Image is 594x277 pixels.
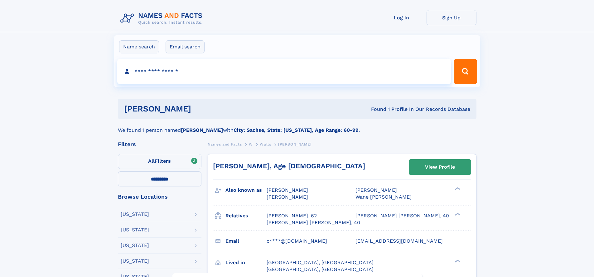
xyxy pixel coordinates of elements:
[260,142,271,146] span: Walls
[267,194,308,200] span: [PERSON_NAME]
[124,105,281,113] h1: [PERSON_NAME]
[121,212,149,217] div: [US_STATE]
[225,185,267,195] h3: Also known as
[225,257,267,268] h3: Lived in
[453,259,461,263] div: ❯
[121,259,149,264] div: [US_STATE]
[117,59,451,84] input: search input
[121,227,149,232] div: [US_STATE]
[118,154,201,169] label: Filters
[249,140,253,148] a: W
[425,160,455,174] div: View Profile
[281,106,470,113] div: Found 1 Profile In Our Records Database
[427,10,476,25] a: Sign Up
[213,162,365,170] a: [PERSON_NAME], Age [DEMOGRAPHIC_DATA]
[260,140,271,148] a: Walls
[148,158,155,164] span: All
[409,160,471,175] a: View Profile
[234,127,359,133] b: City: Sachse, State: [US_STATE], Age Range: 60-99
[377,10,427,25] a: Log In
[119,40,159,53] label: Name search
[453,212,461,216] div: ❯
[355,187,397,193] span: [PERSON_NAME]
[355,212,449,219] a: [PERSON_NAME] [PERSON_NAME], 40
[118,194,201,200] div: Browse Locations
[181,127,223,133] b: [PERSON_NAME]
[267,187,308,193] span: [PERSON_NAME]
[454,59,477,84] button: Search Button
[249,142,253,146] span: W
[267,219,360,226] a: [PERSON_NAME] [PERSON_NAME], 40
[267,260,374,265] span: [GEOGRAPHIC_DATA], [GEOGRAPHIC_DATA]
[118,119,476,134] div: We found 1 person named with .
[225,236,267,246] h3: Email
[355,238,443,244] span: [EMAIL_ADDRESS][DOMAIN_NAME]
[166,40,205,53] label: Email search
[225,210,267,221] h3: Relatives
[118,141,201,147] div: Filters
[267,212,317,219] a: [PERSON_NAME], 62
[453,187,461,191] div: ❯
[355,194,412,200] span: Wane [PERSON_NAME]
[208,140,242,148] a: Names and Facts
[267,266,374,272] span: [GEOGRAPHIC_DATA], [GEOGRAPHIC_DATA]
[278,142,311,146] span: [PERSON_NAME]
[118,10,208,27] img: Logo Names and Facts
[121,243,149,248] div: [US_STATE]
